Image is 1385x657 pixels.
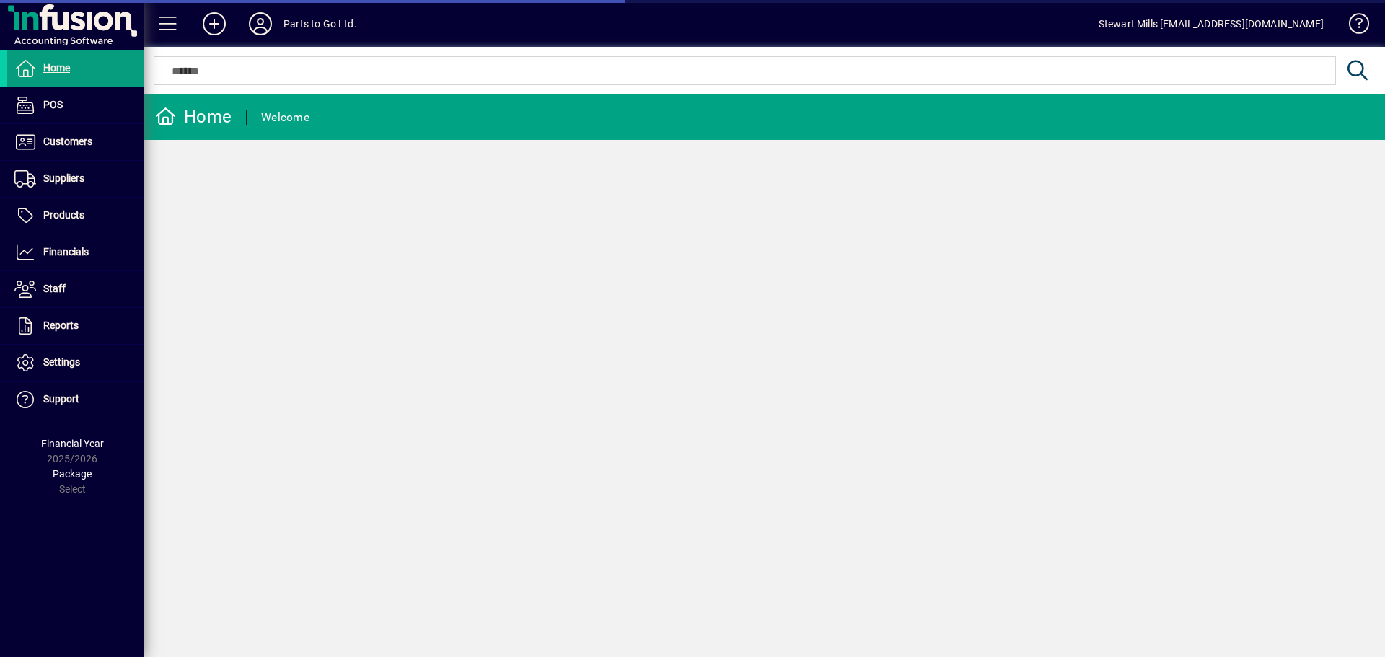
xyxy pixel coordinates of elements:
[283,12,357,35] div: Parts to Go Ltd.
[7,382,144,418] a: Support
[237,11,283,37] button: Profile
[7,198,144,234] a: Products
[7,124,144,160] a: Customers
[7,87,144,123] a: POS
[53,468,92,480] span: Package
[191,11,237,37] button: Add
[7,161,144,197] a: Suppliers
[7,271,144,307] a: Staff
[1099,12,1324,35] div: Stewart Mills [EMAIL_ADDRESS][DOMAIN_NAME]
[7,234,144,270] a: Financials
[41,438,104,449] span: Financial Year
[155,105,232,128] div: Home
[261,106,309,129] div: Welcome
[43,62,70,74] span: Home
[43,356,80,368] span: Settings
[43,99,63,110] span: POS
[7,308,144,344] a: Reports
[43,172,84,184] span: Suppliers
[1338,3,1367,50] a: Knowledge Base
[43,283,66,294] span: Staff
[7,345,144,381] a: Settings
[43,209,84,221] span: Products
[43,136,92,147] span: Customers
[43,393,79,405] span: Support
[43,319,79,331] span: Reports
[43,246,89,257] span: Financials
